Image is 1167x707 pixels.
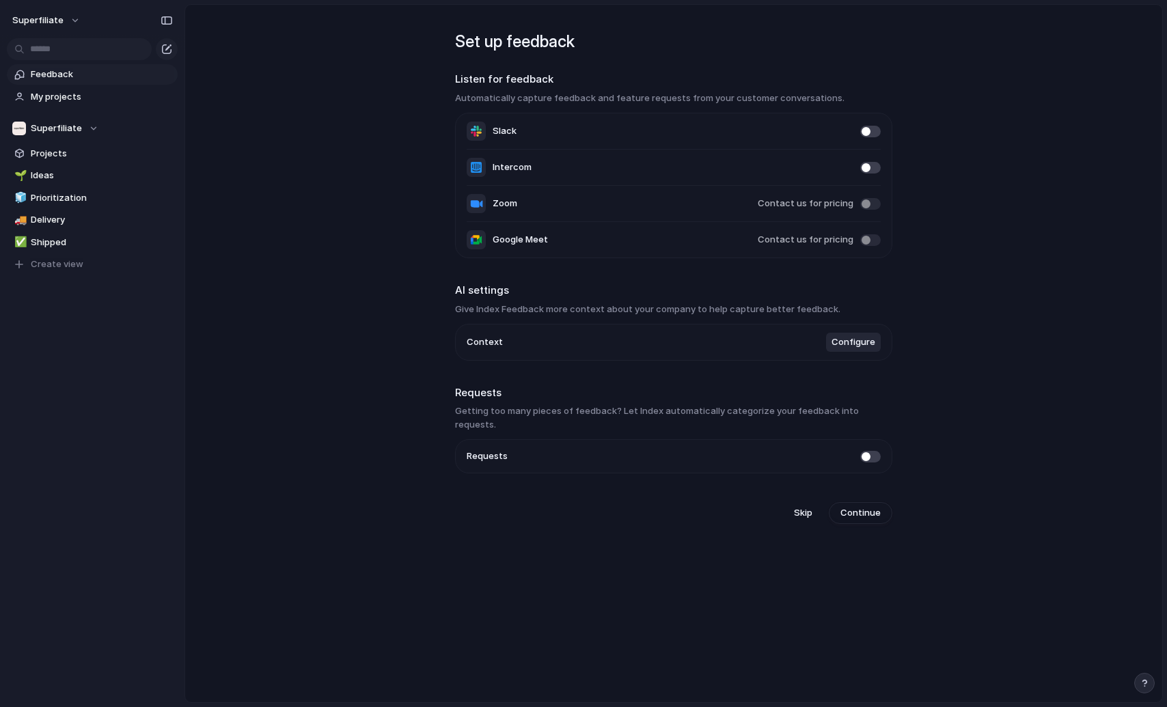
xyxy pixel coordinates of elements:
span: Requests [467,449,508,463]
span: Feedback [31,68,173,81]
div: 🧊 [14,190,24,206]
div: 🌱 [14,168,24,184]
h2: Requests [455,385,892,401]
span: Prioritization [31,191,173,205]
button: Create view [7,254,178,275]
a: 🚚Delivery [7,210,178,230]
h1: Set up feedback [455,29,892,54]
span: Projects [31,147,173,161]
a: Projects [7,143,178,164]
span: Google Meet [493,233,548,247]
a: 🧊Prioritization [7,188,178,208]
span: Superfiliate [31,122,82,135]
button: 🌱 [12,169,26,182]
span: My projects [31,90,173,104]
span: Ideas [31,169,173,182]
div: 🚚 [14,212,24,228]
span: Contact us for pricing [758,197,853,210]
button: 🚚 [12,213,26,227]
button: Configure [826,333,881,352]
a: My projects [7,87,178,107]
h3: Automatically capture feedback and feature requests from your customer conversations. [455,92,892,105]
button: 🧊 [12,191,26,205]
a: 🌱Ideas [7,165,178,186]
span: Zoom [493,197,517,210]
div: ✅ [14,234,24,250]
a: Feedback [7,64,178,85]
span: Create view [31,258,83,271]
h3: Give Index Feedback more context about your company to help capture better feedback. [455,303,892,316]
span: Context [467,335,503,349]
a: ✅Shipped [7,232,178,253]
h2: AI settings [455,283,892,299]
span: Continue [840,506,881,520]
h2: Listen for feedback [455,72,892,87]
span: Superfiliate [12,14,64,27]
span: Delivery [31,213,173,227]
span: Contact us for pricing [758,233,853,247]
h3: Getting too many pieces of feedback? Let Index automatically categorize your feedback into requests. [455,404,892,431]
span: Shipped [31,236,173,249]
span: Slack [493,124,517,138]
button: Superfiliate [7,118,178,139]
span: Skip [794,506,812,520]
button: Superfiliate [6,10,87,31]
button: Skip [783,502,823,524]
span: Intercom [493,161,532,174]
span: Configure [832,335,875,349]
button: ✅ [12,236,26,249]
button: Continue [829,502,892,524]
